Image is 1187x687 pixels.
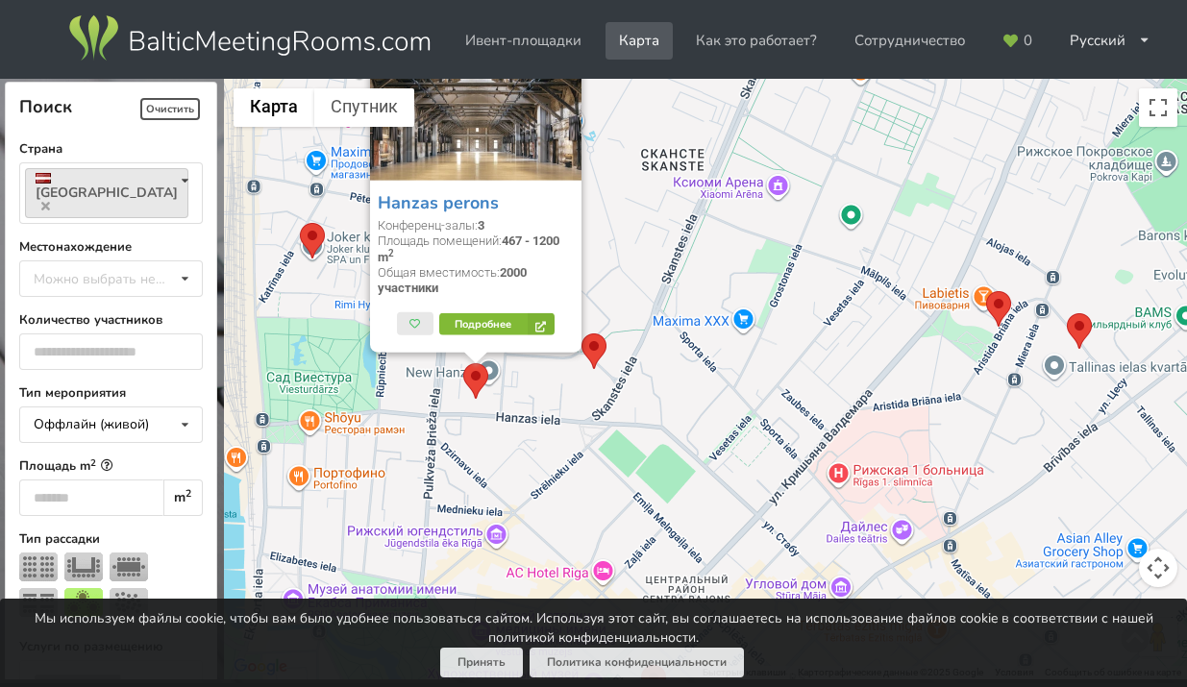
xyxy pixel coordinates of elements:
[110,588,148,617] img: Прием
[25,168,188,218] a: [GEOGRAPHIC_DATA]
[110,552,148,581] img: Собрание
[378,265,574,297] div: Общая вместимость:
[841,22,978,60] a: Сотрудничество
[1139,88,1177,127] button: Включить полноэкранный режим
[378,265,527,295] strong: 2000 участники
[19,139,203,159] label: Страна
[478,218,484,233] strong: 3
[1056,22,1164,60] div: Русский
[19,529,203,549] label: Тип рассадки
[388,248,394,258] sup: 2
[185,486,191,501] sup: 2
[19,310,203,330] label: Количество участников
[19,588,58,617] img: Класс
[439,313,555,336] a: Подробнее
[29,268,210,290] div: Можно выбрать несколько
[163,479,203,516] div: m
[370,38,581,181] img: Конференц-центр | Рига | Hanzas perons
[19,237,203,257] label: Местонахождение
[34,418,149,431] div: Оффлайн (живой)
[452,22,595,60] a: Ивент-площадки
[440,648,523,677] button: Принять
[378,218,574,233] div: Конференц-залы:
[530,648,744,677] a: Политика конфиденциальности
[378,191,499,214] a: Hanzas perons
[19,383,203,403] label: Тип мероприятия
[682,22,830,60] a: Как это работает?
[1139,549,1177,587] button: Управление камерой на карте
[90,456,96,469] sup: 2
[606,22,673,60] a: Карта
[19,95,72,118] span: Поиск
[65,12,433,65] img: Baltic Meeting Rooms
[64,588,103,617] img: Банкет
[140,98,200,120] span: Очистить
[64,552,103,581] img: U-тип
[19,552,58,581] img: Театр
[314,88,414,127] button: Показать спутниковую карту
[19,456,203,476] label: Площадь m
[234,88,314,127] button: Показать карту с названиями объектов
[378,233,559,263] strong: 467 - 1200 m
[1024,34,1032,48] span: 0
[378,233,574,265] div: Площадь помещений:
